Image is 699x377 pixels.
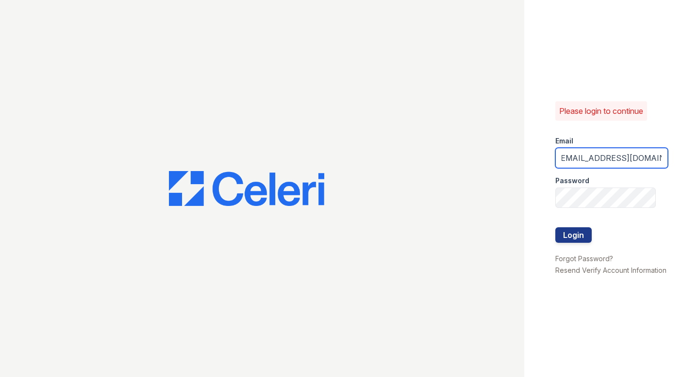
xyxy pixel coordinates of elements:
[559,105,643,117] p: Please login to continue
[555,136,573,146] label: Email
[169,171,324,206] img: CE_Logo_Blue-a8612792a0a2168367f1c8372b55b34899dd931a85d93a1a3d3e32e68fde9ad4.png
[555,266,666,274] a: Resend Verify Account Information
[555,176,589,186] label: Password
[555,254,613,263] a: Forgot Password?
[555,227,592,243] button: Login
